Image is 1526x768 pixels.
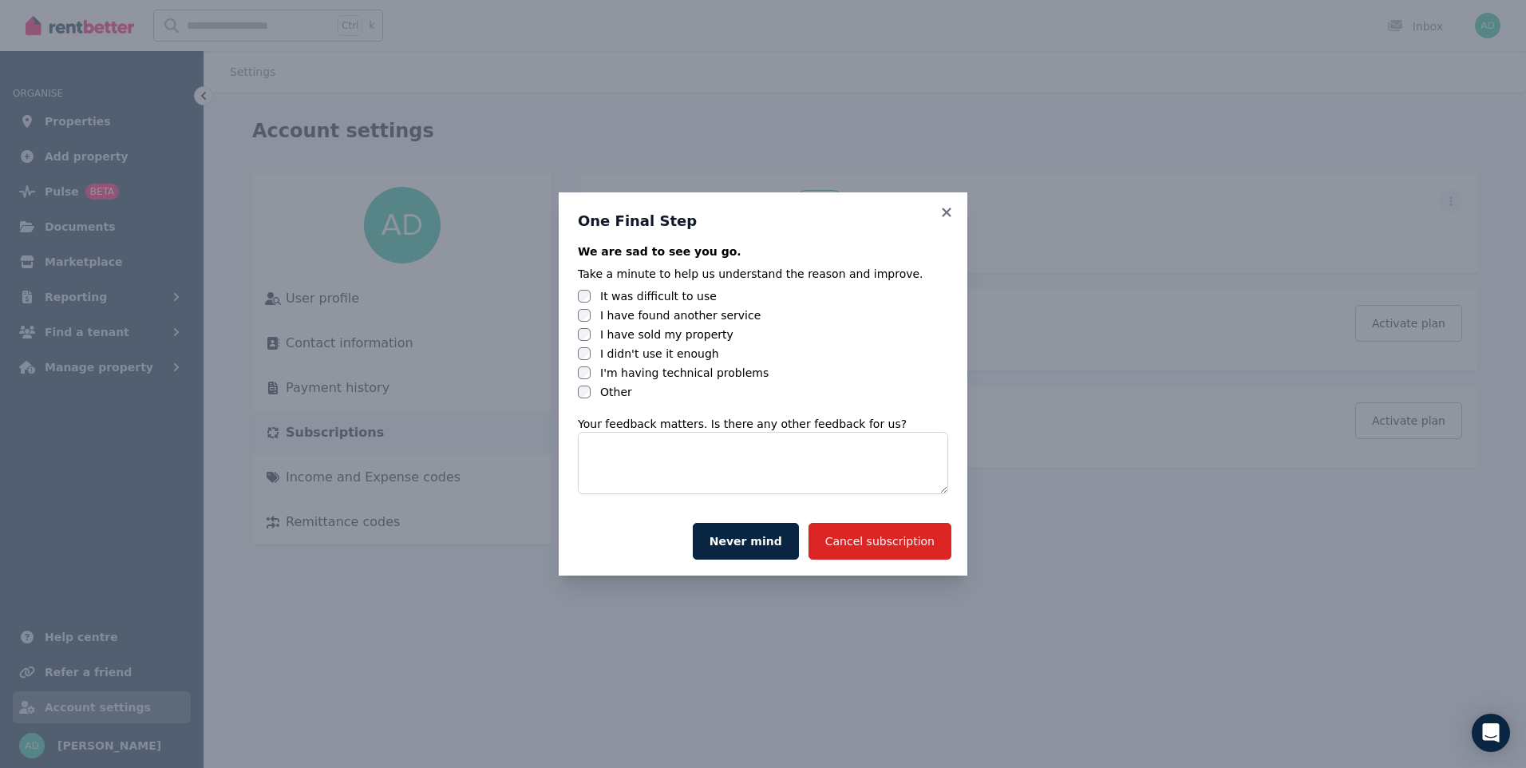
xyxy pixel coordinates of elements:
[600,384,632,400] label: Other
[600,365,769,381] label: I'm having technical problems
[600,327,733,342] label: I have sold my property
[600,288,717,304] label: It was difficult to use
[808,523,951,560] button: Cancel subscription
[578,243,948,259] div: We are sad to see you go.
[693,523,799,560] button: Never mind
[578,416,948,432] div: Your feedback matters. Is there any other feedback for us?
[600,307,761,323] label: I have found another service
[600,346,719,362] label: I didn't use it enough
[578,212,948,231] h3: One Final Step
[1472,714,1510,752] div: Open Intercom Messenger
[578,266,948,282] div: Take a minute to help us understand the reason and improve.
